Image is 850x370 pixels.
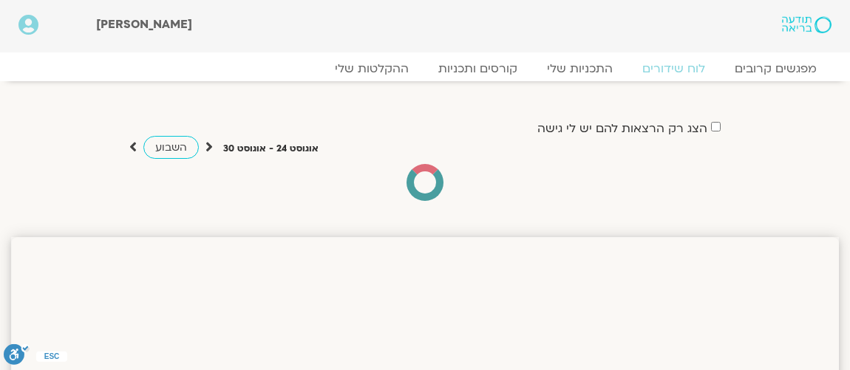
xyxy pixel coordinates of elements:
[628,61,720,76] a: לוח שידורים
[96,16,192,32] span: [PERSON_NAME]
[155,140,187,154] span: השבוע
[320,61,424,76] a: ההקלטות שלי
[18,61,832,76] nav: Menu
[720,61,832,76] a: מפגשים קרובים
[143,136,199,159] a: השבוע
[223,141,319,157] p: אוגוסט 24 - אוגוסט 30
[424,61,532,76] a: קורסים ותכניות
[532,61,628,76] a: התכניות שלי
[537,122,707,135] label: הצג רק הרצאות להם יש לי גישה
